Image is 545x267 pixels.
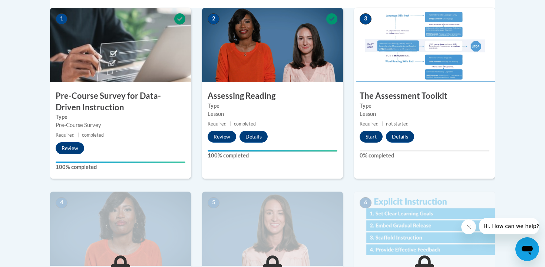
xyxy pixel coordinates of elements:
div: Lesson [208,110,337,118]
iframe: Message from company [479,218,539,234]
label: 0% completed [360,152,489,160]
span: | [381,121,383,127]
span: 2 [208,13,219,25]
label: Type [360,102,489,110]
span: 4 [56,197,67,208]
img: Course Image [50,192,191,266]
img: Course Image [354,192,495,266]
img: Course Image [202,192,343,266]
label: Type [56,113,185,121]
span: 5 [208,197,219,208]
button: Details [386,131,414,143]
span: completed [234,121,256,127]
span: not started [386,121,409,127]
img: Course Image [202,8,343,82]
h3: The Assessment Toolkit [354,90,495,102]
iframe: Button to launch messaging window [515,237,539,261]
button: Start [360,131,383,143]
button: Details [240,131,268,143]
button: Review [208,131,236,143]
h3: Assessing Reading [202,90,343,102]
h3: Pre-Course Survey for Data-Driven Instruction [50,90,191,113]
span: Required [208,121,227,127]
span: Required [56,132,75,138]
iframe: Close message [461,219,476,234]
span: 1 [56,13,67,25]
div: Your progress [208,150,337,152]
div: Your progress [56,162,185,163]
div: Pre-Course Survey [56,121,185,129]
span: Required [360,121,379,127]
span: completed [82,132,104,138]
span: 3 [360,13,371,25]
button: Review [56,142,84,154]
label: 100% completed [56,163,185,171]
img: Course Image [50,8,191,82]
label: 100% completed [208,152,337,160]
span: | [229,121,231,127]
span: | [77,132,79,138]
label: Type [208,102,337,110]
div: Lesson [360,110,489,118]
img: Course Image [354,8,495,82]
span: 6 [360,197,371,208]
